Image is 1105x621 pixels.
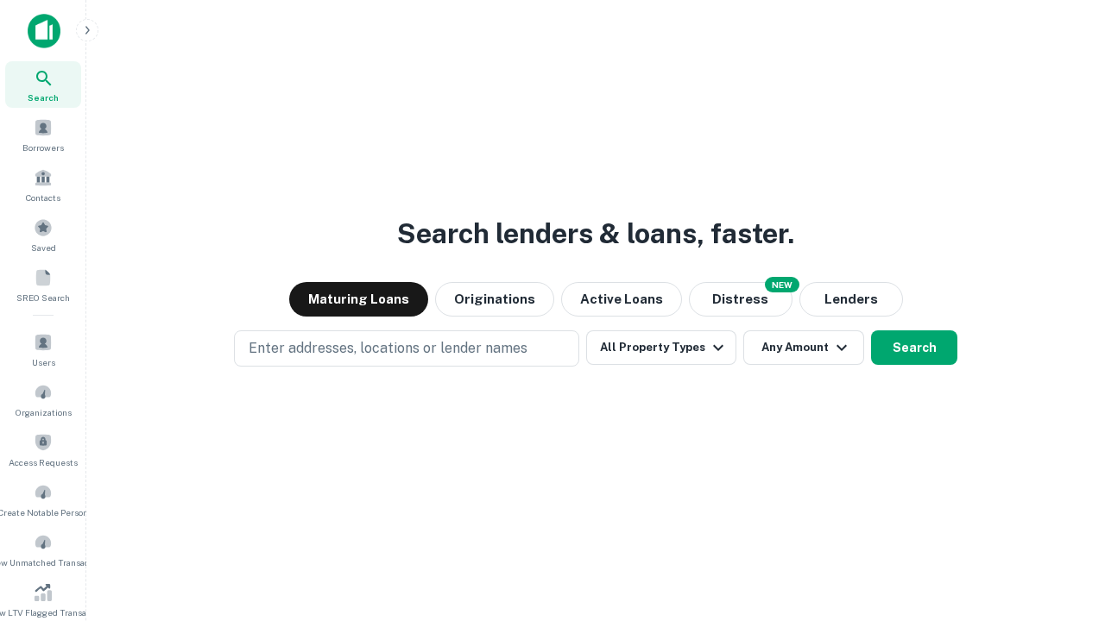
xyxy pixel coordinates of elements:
div: NEW [765,277,799,292]
a: Review Unmatched Transactions [5,526,81,573]
button: Lenders [799,282,903,317]
button: Search distressed loans with lien and other non-mortgage details. [689,282,792,317]
iframe: Chat Widget [1019,428,1105,511]
a: Users [5,326,81,373]
a: Saved [5,211,81,258]
img: capitalize-icon.png [28,14,60,48]
a: Access Requests [5,426,81,473]
a: Contacts [5,161,81,208]
p: Enter addresses, locations or lender names [249,338,527,359]
span: Search [28,91,59,104]
a: Organizations [5,376,81,423]
button: Any Amount [743,330,864,365]
span: Users [32,355,55,369]
a: Borrowers [5,111,81,158]
button: Maturing Loans [289,282,428,317]
span: SREO Search [16,291,70,304]
a: Create Notable Person [5,476,81,523]
button: Originations [435,282,554,317]
button: Enter addresses, locations or lender names [234,330,579,367]
span: Contacts [26,191,60,204]
h3: Search lenders & loans, faster. [397,213,794,254]
span: Organizations [16,405,72,419]
a: Search [5,61,81,108]
button: All Property Types [586,330,736,365]
a: SREO Search [5,261,81,308]
span: Saved [31,241,56,254]
button: Active Loans [561,282,682,317]
span: Borrowers [22,141,64,154]
span: Access Requests [9,455,78,469]
button: Search [871,330,957,365]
